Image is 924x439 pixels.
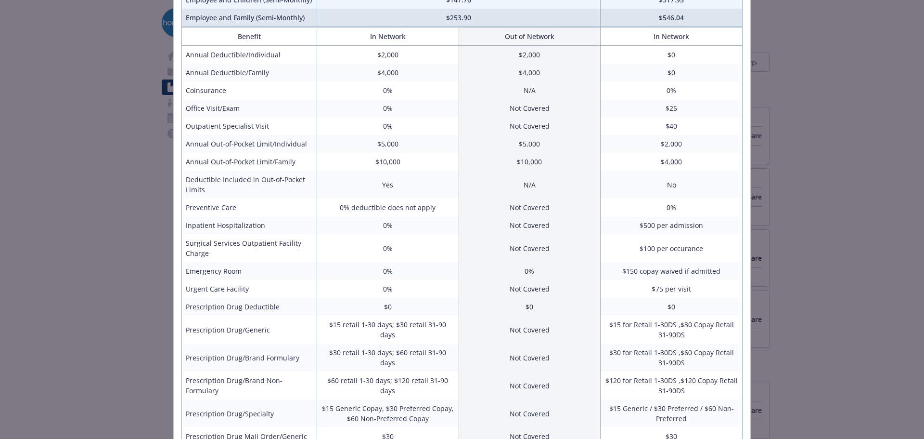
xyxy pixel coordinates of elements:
td: Annual Deductible/Individual [182,46,317,64]
td: $0 [317,298,459,316]
td: Outpatient Specialist Visit [182,117,317,135]
td: Annual Out-of-Pocket Limit/Family [182,153,317,171]
td: $60 retail 1-30 days; $120 retail 31-90 days [317,372,459,399]
td: $4,000 [601,153,743,171]
td: $15 retail 1-30 days; $30 retail 31-90 days [317,316,459,344]
td: Inpatient Hospitalization [182,216,317,234]
td: $2,000 [459,46,601,64]
td: $253.90 [317,9,600,27]
td: $0 [601,46,743,64]
td: Prescription Drug/Generic [182,316,317,344]
td: $500 per admission [601,216,743,234]
td: $150 copay waived if admitted [601,262,743,280]
td: Prescription Drug/Specialty [182,399,317,427]
td: $546.04 [601,9,743,27]
td: Surgical Services Outpatient Facility Charge [182,234,317,262]
td: Not Covered [459,316,601,344]
td: $30 for Retail 1-30DS ,$60 Copay Retail 31-90DS [601,344,743,372]
td: N/A [459,81,601,99]
td: Deductible Included in Out-of-Pocket Limits [182,171,317,199]
td: $0 [601,64,743,81]
td: Prescription Drug/Brand Non-Formulary [182,372,317,399]
td: 0% [459,262,601,280]
td: $5,000 [317,135,459,153]
td: Prescription Drug/Brand Formulary [182,344,317,372]
td: $25 [601,99,743,117]
td: 0% [601,81,743,99]
td: Preventive Care [182,199,317,216]
td: Not Covered [459,344,601,372]
td: $2,000 [601,135,743,153]
td: Coinsurance [182,81,317,99]
td: $2,000 [317,46,459,64]
td: $15 Generic / $30 Preferred / $60 Non-Preferred [601,399,743,427]
td: Annual Deductible/Family [182,64,317,81]
td: Employee and Family (Semi-Monthly) [182,9,317,27]
td: $4,000 [459,64,601,81]
th: Benefit [182,27,317,46]
td: Urgent Care Facility [182,280,317,298]
td: 0% [317,280,459,298]
td: 0% [317,262,459,280]
td: $15 Generic Copay, $30 Preferred Copay, $60 Non-Preferred Copay [317,399,459,427]
td: Not Covered [459,372,601,399]
td: 0% [317,234,459,262]
td: 0% [601,199,743,216]
td: No [601,171,743,199]
td: $75 per visit [601,280,743,298]
td: 0% [317,81,459,99]
td: $100 per occurance [601,234,743,262]
td: $5,000 [459,135,601,153]
td: Not Covered [459,117,601,135]
td: $120 for Retail 1-30DS ,$120 Copay Retail 31-90DS [601,372,743,399]
td: Not Covered [459,280,601,298]
td: Office Visit/Exam [182,99,317,117]
td: $15 for Retail 1-30DS ,$30 Copay Retail 31-90DS [601,316,743,344]
td: Not Covered [459,234,601,262]
td: $4,000 [317,64,459,81]
td: 0% deductible does not apply [317,199,459,216]
th: In Network [601,27,743,46]
td: $10,000 [459,153,601,171]
td: $40 [601,117,743,135]
td: $0 [601,298,743,316]
td: Annual Out-of-Pocket Limit/Individual [182,135,317,153]
td: $10,000 [317,153,459,171]
td: Not Covered [459,216,601,234]
td: $30 retail 1-30 days; $60 retail 31-90 days [317,344,459,372]
th: Out of Network [459,27,601,46]
td: $0 [459,298,601,316]
td: Prescription Drug Deductible [182,298,317,316]
td: Emergency Room [182,262,317,280]
th: In Network [317,27,459,46]
td: N/A [459,171,601,199]
td: 0% [317,216,459,234]
td: Not Covered [459,99,601,117]
td: Not Covered [459,199,601,216]
td: 0% [317,99,459,117]
td: Yes [317,171,459,199]
td: Not Covered [459,399,601,427]
td: 0% [317,117,459,135]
